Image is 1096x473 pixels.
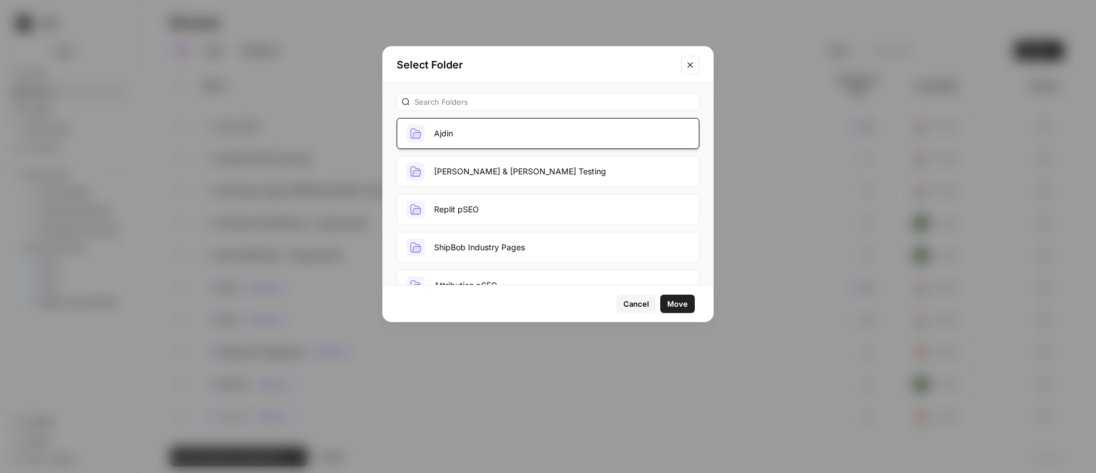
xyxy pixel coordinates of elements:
[397,156,699,187] button: [PERSON_NAME] & [PERSON_NAME] Testing
[397,232,699,263] button: ShipBob Industry Pages
[397,57,674,73] h2: Select Folder
[414,96,694,108] input: Search Folders
[667,298,688,310] span: Move
[397,194,699,225] button: Replit pSEO
[397,270,699,301] button: Attribution pSEO
[623,298,649,310] span: Cancel
[616,295,656,313] button: Cancel
[660,295,695,313] button: Move
[681,56,699,74] button: Close modal
[397,118,699,149] button: Ajdin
